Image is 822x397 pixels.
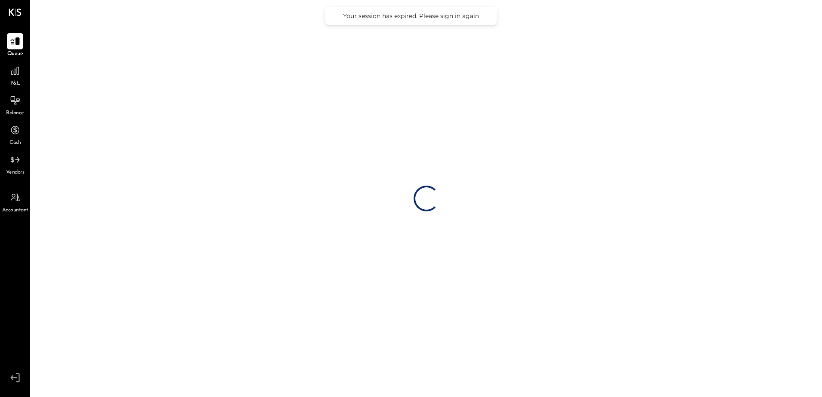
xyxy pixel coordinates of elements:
div: Your session has expired. Please sign in again [334,12,488,20]
a: P&L [0,63,30,88]
a: Vendors [0,152,30,177]
a: Queue [0,33,30,58]
a: Accountant [0,189,30,214]
span: Balance [6,110,24,117]
span: Queue [7,50,23,58]
a: Balance [0,92,30,117]
span: Cash [9,139,21,147]
span: Vendors [6,169,25,177]
span: P&L [10,80,20,88]
a: Cash [0,122,30,147]
span: Accountant [2,207,28,214]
